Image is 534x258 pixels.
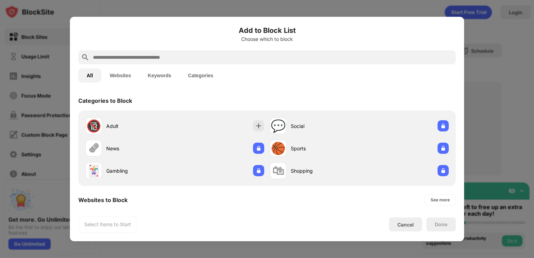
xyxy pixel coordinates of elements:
div: Select Items to Start [84,221,131,228]
div: Websites to Block [78,196,128,203]
div: 🛍 [272,164,284,178]
img: search.svg [81,53,89,62]
div: 🃏 [86,164,101,178]
div: 💬 [271,119,286,133]
div: Cancel [397,222,414,228]
div: Sports [291,145,359,152]
div: News [106,145,175,152]
button: All [78,69,101,83]
div: Choose which to block [78,36,456,42]
div: Categories to Block [78,97,132,104]
div: Social [291,122,359,130]
button: Keywords [139,69,180,83]
div: 🗞 [88,141,100,156]
div: 🏀 [271,141,286,156]
button: Categories [180,69,222,83]
div: Adult [106,122,175,130]
button: Websites [101,69,139,83]
div: 🔞 [86,119,101,133]
div: Gambling [106,167,175,174]
div: See more [431,196,450,203]
div: Done [435,222,447,227]
div: Shopping [291,167,359,174]
h6: Add to Block List [78,25,456,36]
